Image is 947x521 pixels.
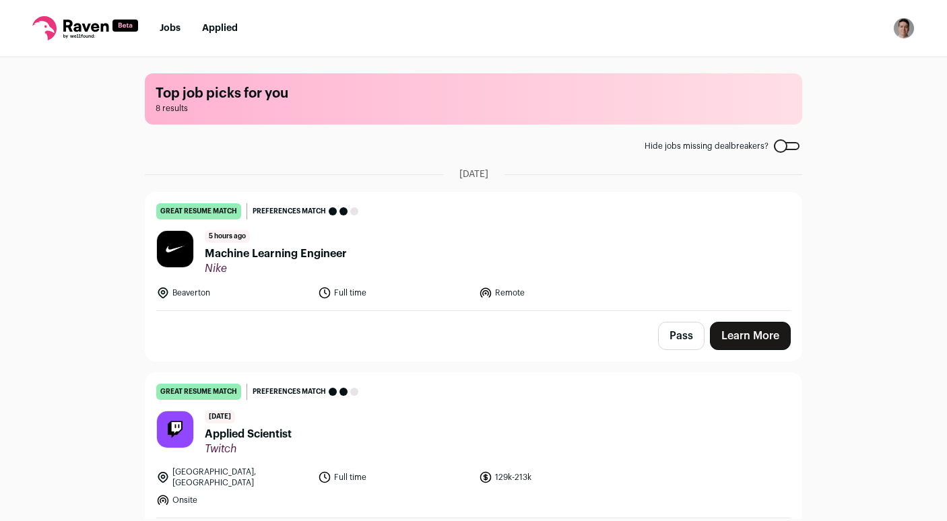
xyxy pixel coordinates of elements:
[156,286,310,300] li: Beaverton
[479,466,632,488] li: 129k-213k
[145,193,802,310] a: great resume match Preferences match 5 hours ago Machine Learning Engineer Nike Beaverton Full ti...
[156,84,791,103] h1: Top job picks for you
[205,246,347,262] span: Machine Learning Engineer
[253,385,326,398] span: Preferences match
[710,322,791,350] a: Learn More
[156,466,310,488] li: [GEOGRAPHIC_DATA], [GEOGRAPHIC_DATA]
[157,411,193,448] img: 69ee5be0295c489b79fa84311aa835448c5fba69f8b725d434ec2fae0e22c103.jpg
[157,231,193,267] img: 9d6fe70ca9701736ed1b18a028b1835b3faa2649e11ef5186fa3c33c19433375.jpg
[156,203,241,219] div: great resume match
[160,24,181,33] a: Jobs
[318,466,471,488] li: Full time
[202,24,238,33] a: Applied
[318,286,471,300] li: Full time
[205,426,292,442] span: Applied Scientist
[645,141,769,151] span: Hide jobs missing dealbreakers?
[459,168,488,181] span: [DATE]
[893,18,915,39] button: Open dropdown
[205,411,235,423] span: [DATE]
[893,18,915,39] img: 12239290-medium_jpg
[205,262,347,275] span: Nike
[145,373,802,518] a: great resume match Preferences match [DATE] Applied Scientist Twitch [GEOGRAPHIC_DATA], [GEOGRAPH...
[156,493,310,507] li: Onsite
[205,442,292,456] span: Twitch
[156,103,791,114] span: 8 results
[253,205,326,218] span: Preferences match
[479,286,632,300] li: Remote
[205,230,250,243] span: 5 hours ago
[156,384,241,400] div: great resume match
[658,322,705,350] button: Pass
